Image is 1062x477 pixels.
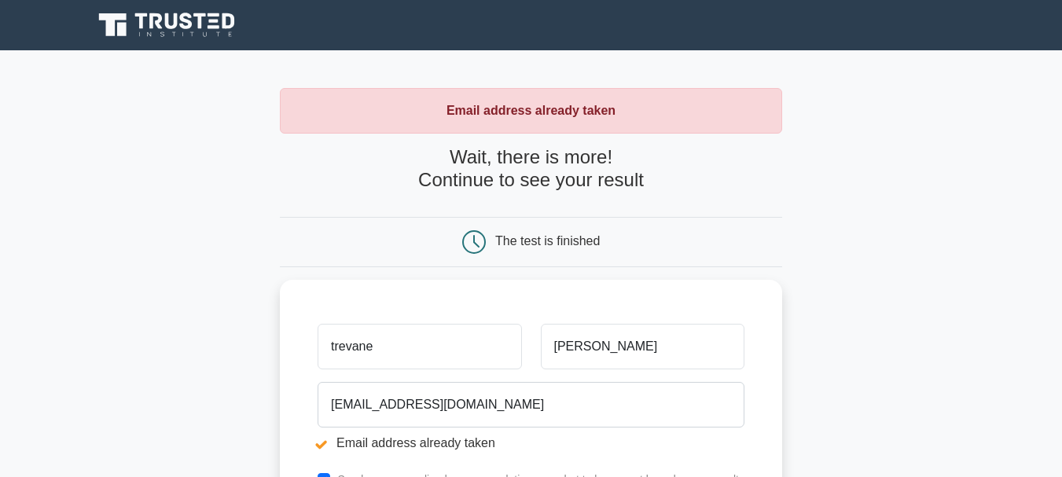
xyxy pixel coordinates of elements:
[446,104,616,117] strong: Email address already taken
[318,382,744,427] input: Email
[318,324,521,369] input: First name
[318,434,744,453] li: Email address already taken
[280,146,782,192] h4: Wait, there is more! Continue to see your result
[541,324,744,369] input: Last name
[495,234,600,248] div: The test is finished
